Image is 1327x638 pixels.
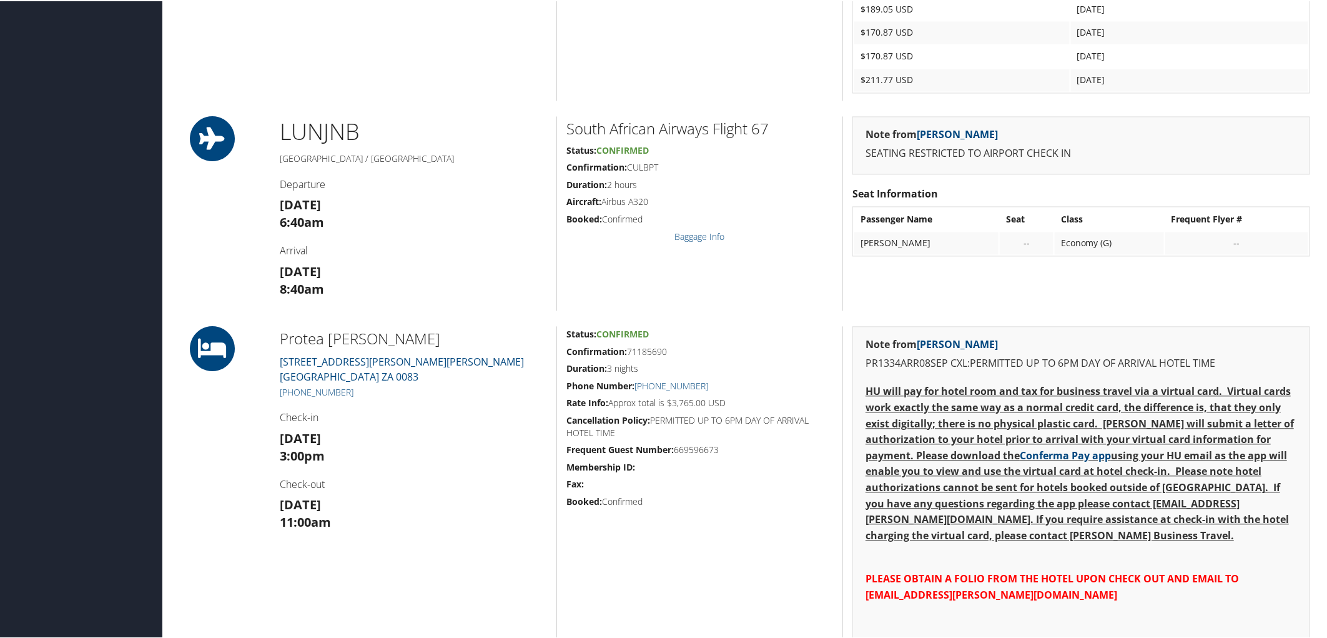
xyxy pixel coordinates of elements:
[1006,237,1047,248] div: --
[280,196,321,212] strong: [DATE]
[566,195,833,207] h5: Airbus A320
[1172,237,1302,248] div: --
[280,116,547,147] h1: LUN JNB
[566,477,584,489] strong: Fax:
[566,195,601,207] strong: Aircraft:
[566,178,607,190] strong: Duration:
[566,461,635,472] strong: Membership ID:
[854,21,1069,43] td: $170.87 USD
[1071,21,1308,43] td: [DATE]
[566,345,627,357] strong: Confirmation:
[1000,207,1053,230] th: Seat
[280,177,547,191] h4: Departure
[854,207,999,230] th: Passenger Name
[280,496,321,512] strong: [DATE]
[917,337,998,351] a: [PERSON_NAME]
[566,379,634,391] strong: Phone Number:
[566,178,833,191] h5: 2 hours
[675,230,725,242] a: Baggage Info
[866,384,1294,541] strong: HU will pay for hotel room and tax for business travel via a virtual card. Virtual cards work exa...
[280,447,325,464] strong: 3:00pm
[566,495,833,507] h5: Confirmed
[854,68,1069,91] td: $211.77 USD
[1071,44,1308,67] td: [DATE]
[280,243,547,257] h4: Arrival
[852,186,938,200] strong: Seat Information
[566,144,596,156] strong: Status:
[566,414,650,426] strong: Cancellation Policy:
[917,127,998,141] a: [PERSON_NAME]
[566,396,608,408] strong: Rate Info:
[854,44,1069,67] td: $170.87 USD
[280,327,547,349] h2: Protea [PERSON_NAME]
[566,212,602,224] strong: Booked:
[566,327,596,339] strong: Status:
[566,396,833,409] h5: Approx total is $3,765.00 USD
[566,495,602,507] strong: Booked:
[1055,231,1164,254] td: Economy (G)
[1020,448,1111,462] a: Conferma Pay app
[566,414,833,438] h5: PERMITTED UP TO 6PM DAY OF ARRIVAL HOTEL TIME
[1165,207,1308,230] th: Frequent Flyer #
[280,410,547,424] h4: Check-in
[566,161,833,173] h5: CULBPT
[280,152,547,164] h5: [GEOGRAPHIC_DATA] / [GEOGRAPHIC_DATA]
[566,161,627,172] strong: Confirmation:
[566,443,674,455] strong: Frequent Guest Number:
[566,345,833,357] h5: 71185690
[866,127,998,141] strong: Note from
[854,231,999,254] td: [PERSON_NAME]
[596,144,649,156] span: Confirmed
[280,354,524,383] a: [STREET_ADDRESS][PERSON_NAME][PERSON_NAME][GEOGRAPHIC_DATA] ZA 0083
[866,337,998,351] strong: Note from
[634,379,708,391] a: [PHONE_NUMBER]
[566,362,833,374] h5: 3 nights
[280,262,321,279] strong: [DATE]
[566,443,833,456] h5: 669596673
[866,571,1239,601] span: PLEASE OBTAIN A FOLIO FROM THE HOTEL UPON CHECK OUT AND EMAIL TO [EMAIL_ADDRESS][PERSON_NAME][DOM...
[866,145,1297,161] p: SEATING RESTRICTED TO AIRPORT CHECK IN
[280,477,547,491] h4: Check-out
[566,117,833,139] h2: South African Airways Flight 67
[280,386,353,397] a: [PHONE_NUMBER]
[280,213,324,230] strong: 6:40am
[1071,68,1308,91] td: [DATE]
[280,513,331,530] strong: 11:00am
[1055,207,1164,230] th: Class
[280,280,324,297] strong: 8:40am
[566,212,833,225] h5: Confirmed
[866,355,1297,371] p: PR1334ARR08SEP CXL:PERMITTED UP TO 6PM DAY OF ARRIVAL HOTEL TIME
[596,327,649,339] span: Confirmed
[280,429,321,446] strong: [DATE]
[566,362,607,374] strong: Duration:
